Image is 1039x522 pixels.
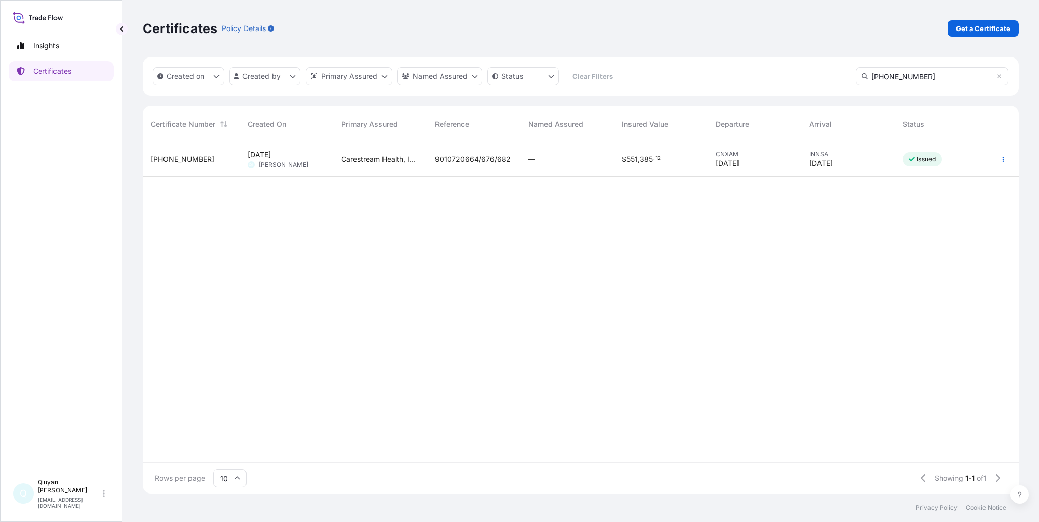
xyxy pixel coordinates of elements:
[528,154,535,164] span: —
[716,150,793,158] span: CNXAM
[38,478,101,495] p: Qiuyan [PERSON_NAME]
[249,160,254,170] span: QL
[640,156,653,163] span: 385
[153,67,224,85] button: createdOn Filter options
[917,155,936,163] p: Issued
[321,71,377,81] p: Primary Assured
[809,150,887,158] span: INNSA
[653,157,655,160] span: .
[33,41,59,51] p: Insights
[622,119,668,129] span: Insured Value
[341,154,419,164] span: Carestream Health, Inc.
[435,154,511,164] span: 9010720664/676/682
[229,67,300,85] button: createdBy Filter options
[809,119,832,129] span: Arrival
[242,71,281,81] p: Created by
[626,156,638,163] span: 551
[413,71,468,81] p: Named Assured
[151,154,214,164] span: [PHONE_NUMBER]
[487,67,559,85] button: certificateStatus Filter options
[155,473,205,483] span: Rows per page
[248,150,271,160] span: [DATE]
[9,36,114,56] a: Insights
[9,61,114,81] a: Certificates
[716,158,739,168] span: [DATE]
[528,119,583,129] span: Named Assured
[856,67,1008,85] input: Search Certificate or Reference...
[638,156,640,163] span: ,
[38,497,101,509] p: [EMAIL_ADDRESS][DOMAIN_NAME]
[809,158,833,168] span: [DATE]
[20,488,27,499] span: Q
[655,157,661,160] span: 12
[248,119,286,129] span: Created On
[572,71,613,81] p: Clear Filters
[622,156,626,163] span: $
[948,20,1019,37] a: Get a Certificate
[397,67,482,85] button: cargoOwner Filter options
[217,118,230,130] button: Sort
[259,161,308,169] span: [PERSON_NAME]
[903,119,924,129] span: Status
[151,119,215,129] span: Certificate Number
[435,119,469,129] span: Reference
[935,473,963,483] span: Showing
[564,68,621,84] button: Clear Filters
[306,67,392,85] button: distributor Filter options
[716,119,749,129] span: Departure
[977,473,987,483] span: of 1
[143,20,217,37] p: Certificates
[916,504,958,512] a: Privacy Policy
[501,71,523,81] p: Status
[33,66,71,76] p: Certificates
[341,119,398,129] span: Primary Assured
[222,23,266,34] p: Policy Details
[966,504,1006,512] a: Cookie Notice
[956,23,1010,34] p: Get a Certificate
[167,71,205,81] p: Created on
[965,473,975,483] span: 1-1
